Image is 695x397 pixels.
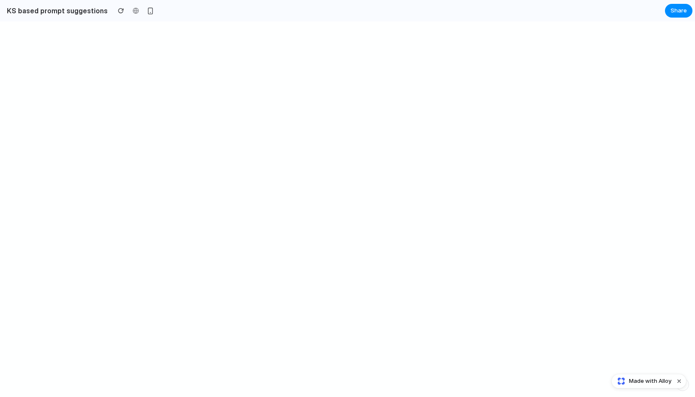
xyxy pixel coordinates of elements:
button: Dismiss watermark [674,376,684,386]
span: Share [671,6,687,15]
h2: KS based prompt suggestions [3,6,108,16]
button: Share [665,4,692,18]
a: Made with Alloy [612,377,672,385]
span: Made with Alloy [629,377,671,385]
